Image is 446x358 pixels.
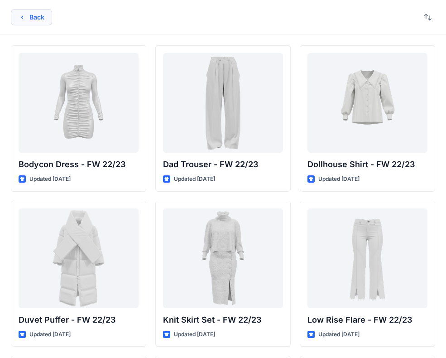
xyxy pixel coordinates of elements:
p: Dad Trouser - FW 22/23 [163,158,283,171]
a: Low Rise Flare - FW 22/23 [307,208,427,308]
p: Updated [DATE] [318,174,360,184]
p: Dollhouse Shirt - FW 22/23 [307,158,427,171]
a: Duvet Puffer - FW 22/23 [19,208,139,308]
p: Updated [DATE] [29,330,71,339]
p: Updated [DATE] [29,174,71,184]
p: Knit Skirt Set - FW 22/23 [163,314,283,326]
p: Bodycon Dress - FW 22/23 [19,158,139,171]
a: Bodycon Dress - FW 22/23 [19,53,139,153]
p: Updated [DATE] [174,330,215,339]
a: Knit Skirt Set - FW 22/23 [163,208,283,308]
p: Updated [DATE] [318,330,360,339]
p: Updated [DATE] [174,174,215,184]
a: Dad Trouser - FW 22/23 [163,53,283,153]
a: Dollhouse Shirt - FW 22/23 [307,53,427,153]
p: Low Rise Flare - FW 22/23 [307,314,427,326]
button: Back [11,9,52,25]
p: Duvet Puffer - FW 22/23 [19,314,139,326]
